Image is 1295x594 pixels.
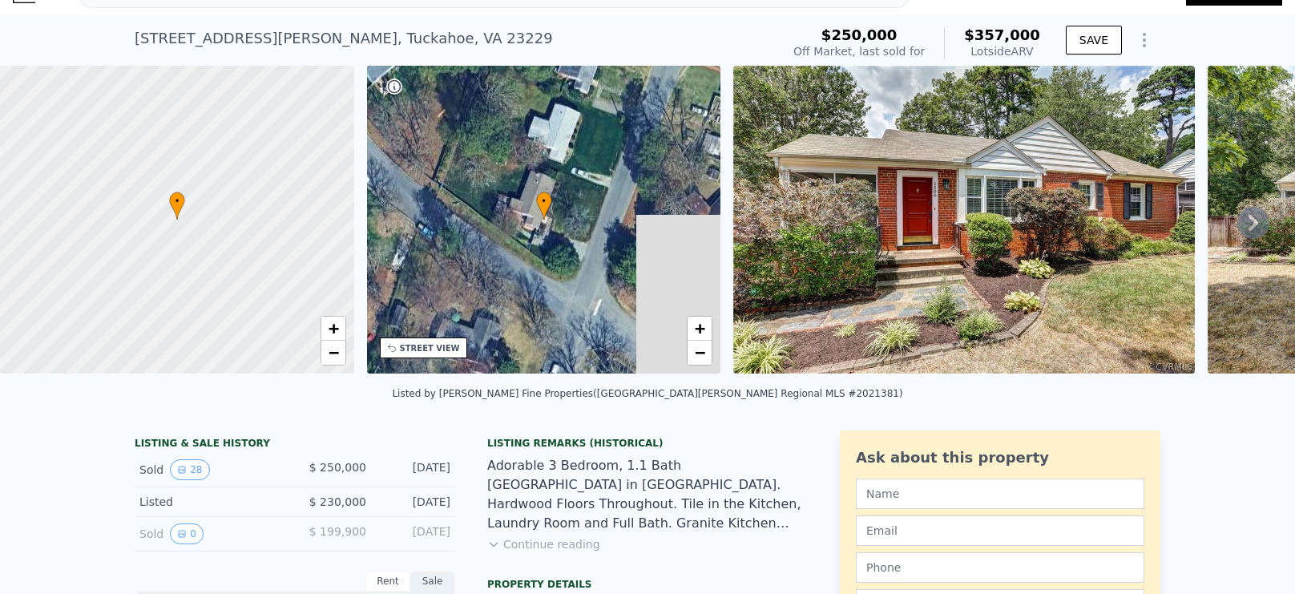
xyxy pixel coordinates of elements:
[964,43,1040,59] div: Lotside ARV
[139,459,282,480] div: Sold
[821,26,898,43] span: $250,000
[536,194,552,208] span: •
[410,571,455,592] div: Sale
[964,26,1040,43] span: $357,000
[733,66,1195,374] img: Sale: 116760050 Parcel: 99246389
[487,437,808,450] div: Listing Remarks (Historical)
[487,536,600,552] button: Continue reading
[856,447,1144,469] div: Ask about this property
[309,525,366,538] span: $ 199,900
[688,341,712,365] a: Zoom out
[379,459,450,480] div: [DATE]
[365,571,410,592] div: Rent
[536,192,552,220] div: •
[139,494,282,510] div: Listed
[169,194,185,208] span: •
[309,495,366,508] span: $ 230,000
[321,317,345,341] a: Zoom in
[1066,26,1122,55] button: SAVE
[695,342,705,362] span: −
[856,515,1144,546] input: Email
[139,523,282,544] div: Sold
[793,43,925,59] div: Off Market, last sold for
[856,479,1144,509] input: Name
[379,494,450,510] div: [DATE]
[328,318,338,338] span: +
[487,578,808,591] div: Property details
[487,456,808,533] div: Adorable 3 Bedroom, 1.1 Bath [GEOGRAPHIC_DATA] in [GEOGRAPHIC_DATA]. Hardwood Floors Throughout. ...
[688,317,712,341] a: Zoom in
[1128,24,1160,56] button: Show Options
[309,461,366,474] span: $ 250,000
[135,27,553,50] div: [STREET_ADDRESS][PERSON_NAME] , Tuckahoe , VA 23229
[169,192,185,220] div: •
[856,552,1144,583] input: Phone
[135,437,455,453] div: LISTING & SALE HISTORY
[400,342,460,354] div: STREET VIEW
[170,523,204,544] button: View historical data
[170,459,209,480] button: View historical data
[695,318,705,338] span: +
[328,342,338,362] span: −
[321,341,345,365] a: Zoom out
[392,388,902,399] div: Listed by [PERSON_NAME] Fine Properties ([GEOGRAPHIC_DATA][PERSON_NAME] Regional MLS #2021381)
[379,523,450,544] div: [DATE]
